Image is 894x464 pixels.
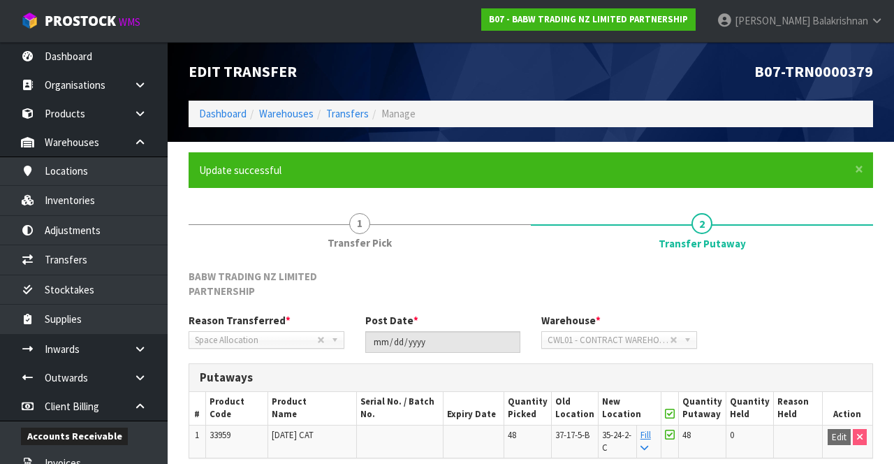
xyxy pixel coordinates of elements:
[735,14,810,27] span: [PERSON_NAME]
[272,429,314,441] span: [DATE] CAT
[828,429,851,446] button: Edit
[357,392,444,425] th: Serial No. / Batch No.
[679,392,726,425] th: Quantity Putaway
[551,392,598,425] th: Old Location
[21,12,38,29] img: cube-alt.png
[189,61,297,81] span: Edit Transfer
[328,235,392,250] span: Transfer Pick
[199,164,281,177] span: Update successful
[444,392,504,425] th: Expiry Date
[730,429,734,441] span: 0
[210,429,230,441] span: 33959
[691,213,712,234] span: 2
[774,392,822,425] th: Reason Held
[268,392,356,425] th: Product Name
[602,429,631,454] span: 35-24-2-C
[812,14,868,27] span: Balakrishnan
[481,8,696,31] a: B07 - BABW TRADING NZ LIMITED PARTNERSHIP
[489,13,688,25] strong: B07 - BABW TRADING NZ LIMITED PARTNERSHIP
[548,332,670,349] span: CWL01 - CONTRACT WAREHOUSING [GEOGRAPHIC_DATA]
[205,392,268,425] th: Product Code
[754,61,873,81] span: B07-TRN0000379
[381,107,416,120] span: Manage
[195,429,199,441] span: 1
[659,236,746,251] span: Transfer Putaway
[555,429,589,441] span: 37-17-5-B
[21,428,128,445] span: Accounts Receivable
[199,107,247,120] a: Dashboard
[504,392,551,425] th: Quantity Picked
[200,371,862,384] h3: Putaways
[326,107,369,120] a: Transfers
[822,392,872,425] th: Action
[855,159,863,179] span: ×
[259,107,314,120] a: Warehouses
[119,15,140,29] small: WMS
[541,313,601,328] label: Warehouse
[365,331,521,353] input: Post Date
[195,332,317,349] span: Space Allocation
[189,270,317,298] span: BABW TRADING NZ LIMITED PARTNERSHIP
[189,313,291,328] label: Reason Transferred
[349,213,370,234] span: 1
[726,392,774,425] th: Quantity Held
[640,429,651,454] a: Fill
[365,313,418,328] label: Post Date
[45,12,116,30] span: ProStock
[682,429,691,441] span: 48
[508,429,516,441] span: 48
[598,392,661,425] th: New Location
[189,392,205,425] th: #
